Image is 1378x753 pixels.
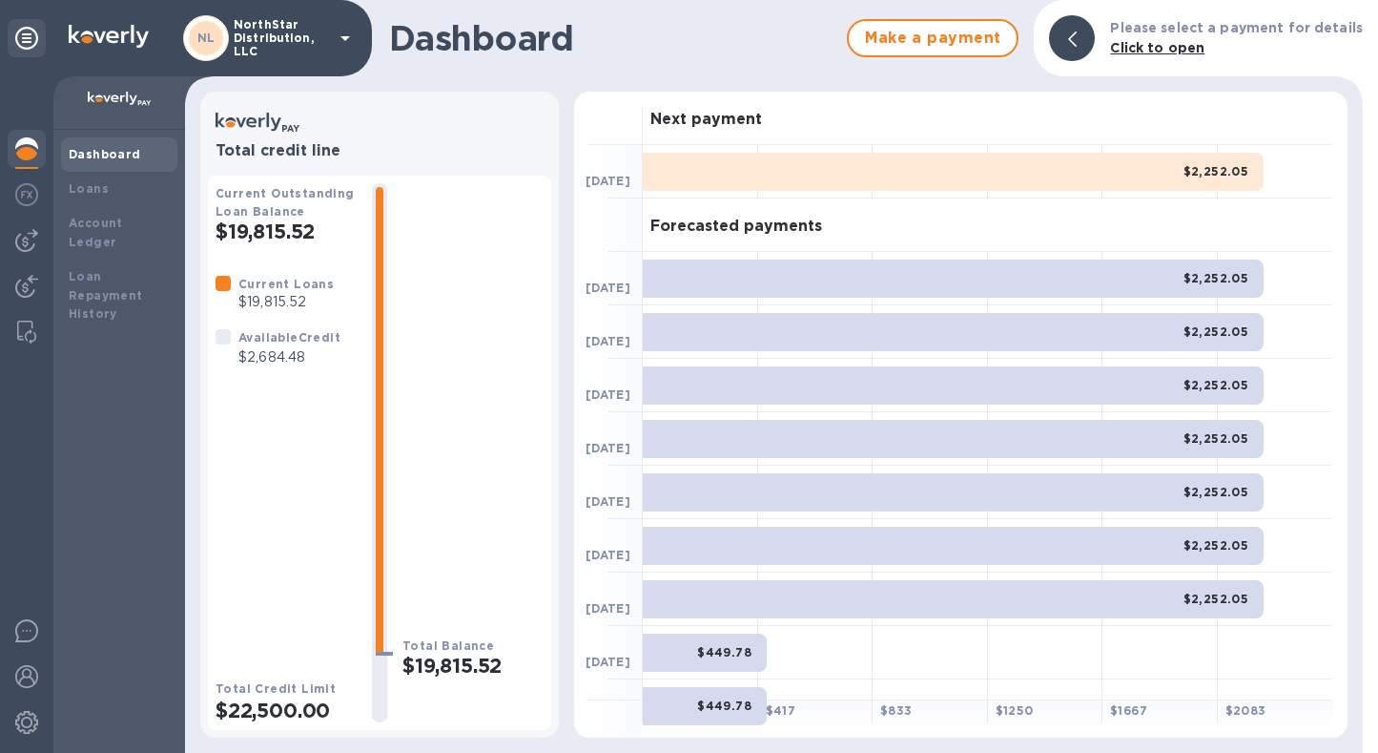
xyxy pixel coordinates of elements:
b: [DATE] [586,174,630,188]
h2: $19,815.52 [216,220,357,243]
h3: Forecasted payments [650,218,822,236]
b: Click to open [1110,40,1204,55]
p: NorthStar Distribution, LLC [234,18,329,58]
b: Account Ledger [69,216,123,249]
b: $2,252.05 [1183,271,1249,285]
b: [DATE] [586,387,630,402]
b: Total Balance [402,638,494,653]
b: Total Credit Limit [216,681,336,696]
b: $2,252.05 [1183,485,1249,499]
b: Loans [69,181,109,196]
b: [DATE] [586,441,630,455]
p: $2,684.48 [238,347,340,367]
b: $449.78 [697,645,751,659]
h3: Total credit line [216,142,544,160]
b: NL [197,31,216,45]
b: [DATE] [586,601,630,616]
b: $ 833 [880,703,913,718]
b: Dashboard [69,147,141,161]
b: $ 2083 [1225,703,1266,718]
span: Make a payment [864,27,1001,50]
b: $ 1250 [996,703,1034,718]
b: Loan Repayment History [69,269,143,322]
b: $449.78 [697,699,751,713]
b: $2,252.05 [1183,164,1249,178]
b: Please select a payment for details [1110,20,1363,35]
h1: Dashboard [389,18,837,58]
h2: $22,500.00 [216,699,357,722]
b: Current Outstanding Loan Balance [216,186,355,219]
b: [DATE] [586,548,630,562]
b: $2,252.05 [1183,378,1249,392]
b: [DATE] [586,494,630,509]
b: [DATE] [586,655,630,669]
button: Make a payment [847,19,1018,57]
img: Logo [69,25,149,48]
b: Current Loans [238,277,334,291]
div: Unpin categories [8,19,46,57]
b: [DATE] [586,281,630,295]
h3: Next payment [650,111,762,129]
p: $19,815.52 [238,292,334,312]
b: $ 417 [766,703,796,718]
b: Available Credit [238,330,340,345]
img: Foreign exchange [15,183,38,206]
b: $2,252.05 [1183,538,1249,553]
b: $ 1667 [1110,703,1147,718]
b: $2,252.05 [1183,592,1249,606]
b: $2,252.05 [1183,324,1249,339]
b: [DATE] [586,334,630,348]
h2: $19,815.52 [402,654,544,678]
b: $2,252.05 [1183,431,1249,446]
